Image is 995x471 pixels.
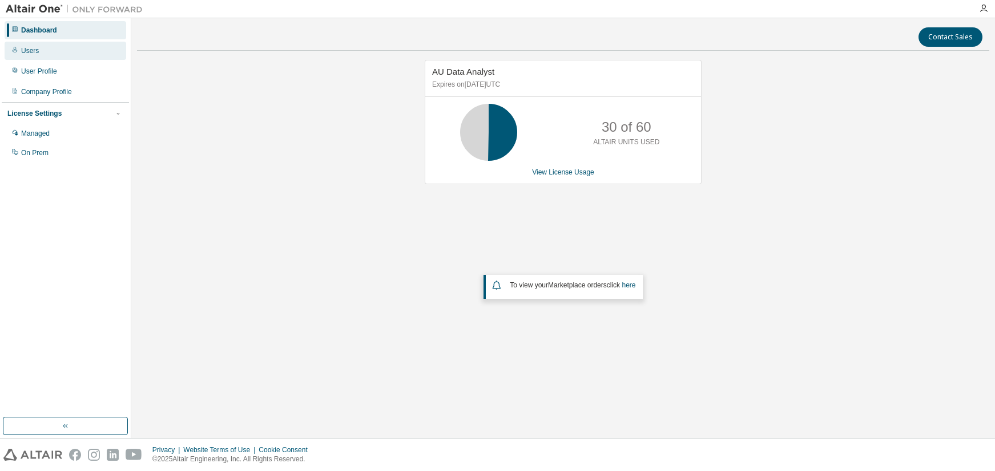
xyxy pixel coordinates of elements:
[6,3,148,15] img: Altair One
[510,281,635,289] span: To view your click
[21,67,57,76] div: User Profile
[622,281,635,289] a: here
[259,445,314,454] div: Cookie Consent
[152,454,315,464] p: © 2025 Altair Engineering, Inc. All Rights Reserved.
[21,46,39,55] div: Users
[3,449,62,461] img: altair_logo.svg
[69,449,81,461] img: facebook.svg
[532,168,594,176] a: View License Usage
[919,27,982,47] button: Contact Sales
[183,445,259,454] div: Website Terms of Use
[602,117,651,137] p: 30 of 60
[21,129,50,138] div: Managed
[21,87,72,96] div: Company Profile
[21,148,49,157] div: On Prem
[593,137,659,147] p: ALTAIR UNITS USED
[126,449,142,461] img: youtube.svg
[432,80,691,90] p: Expires on [DATE] UTC
[7,109,62,118] div: License Settings
[88,449,100,461] img: instagram.svg
[107,449,119,461] img: linkedin.svg
[152,445,183,454] div: Privacy
[432,67,494,76] span: AU Data Analyst
[548,281,607,289] em: Marketplace orders
[21,26,57,35] div: Dashboard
